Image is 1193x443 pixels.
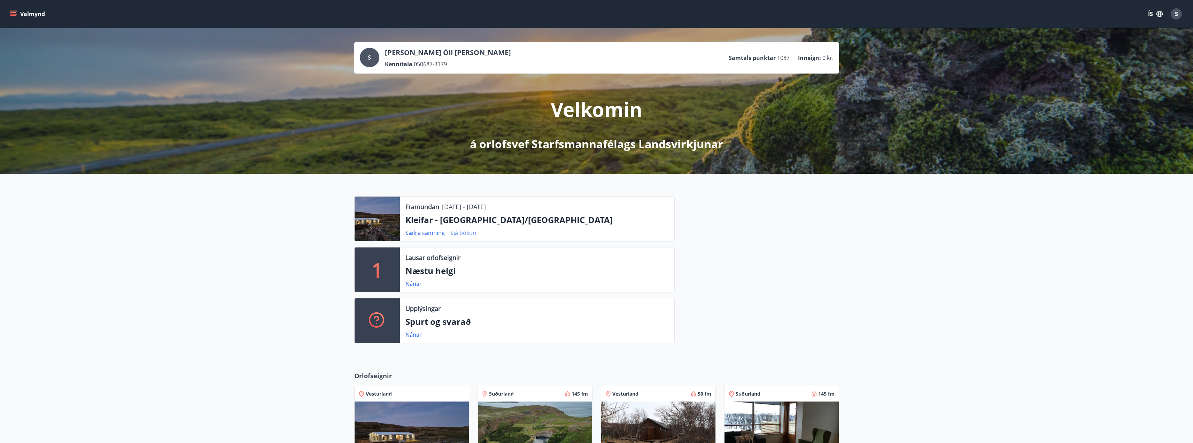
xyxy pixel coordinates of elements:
[572,390,588,397] span: 145 fm
[489,390,514,397] span: Suðurland
[729,54,776,62] p: Samtals punktar
[414,60,447,68] span: 050687-3179
[405,304,441,313] p: Upplýsingar
[777,54,790,62] span: 1087
[405,331,422,338] a: Nánar
[385,48,511,58] p: [PERSON_NAME] Óli [PERSON_NAME]
[822,54,834,62] span: 0 kr.
[368,54,371,61] span: S
[385,60,412,68] p: Kennitala
[366,390,392,397] span: Vesturland
[470,136,723,152] p: á orlofsvef Starfsmannafélags Landsvirkjunar
[818,390,835,397] span: 145 fm
[450,229,476,237] a: Sjá bókun
[442,202,486,211] p: [DATE] - [DATE]
[8,8,48,20] button: menu
[405,229,445,237] a: Sækja samning
[372,257,383,283] p: 1
[354,371,392,380] span: Orlofseignir
[405,280,422,288] a: Nánar
[405,265,669,277] p: Næstu helgi
[405,214,669,226] p: Kleifar - [GEOGRAPHIC_DATA]/[GEOGRAPHIC_DATA]
[551,96,642,122] p: Velkomin
[1175,10,1178,18] span: S
[405,253,460,262] p: Lausar orlofseignir
[736,390,760,397] span: Suðurland
[1168,6,1185,22] button: S
[698,390,711,397] span: 50 fm
[798,54,821,62] p: Inneign :
[405,316,669,328] p: Spurt og svarað
[405,202,439,211] p: Framundan
[1144,8,1167,20] button: ÍS
[612,390,638,397] span: Vesturland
